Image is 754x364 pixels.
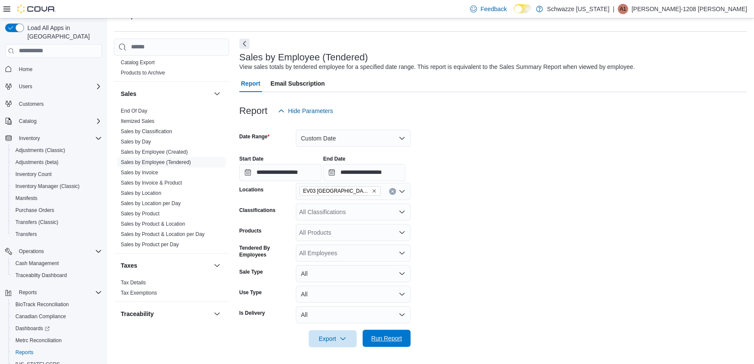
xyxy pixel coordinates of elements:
button: Manifests [9,192,105,204]
span: BioTrack Reconciliation [121,328,174,334]
span: Email Subscription [271,75,325,92]
span: Sales by Classification [121,128,172,135]
span: Manifests [15,195,37,202]
span: Transfers [12,229,102,239]
span: Transfers (Classic) [15,219,58,226]
span: EV03 [GEOGRAPHIC_DATA] [303,187,370,195]
button: Transfers [9,228,105,240]
a: Itemized Sales [121,118,155,124]
span: Sales by Product per Day [121,241,179,248]
label: Tendered By Employees [239,245,292,258]
button: Catalog [15,116,40,126]
button: Next [239,39,250,49]
button: Taxes [212,260,222,271]
span: Sales by Invoice [121,169,158,176]
span: Operations [15,246,102,257]
label: End Date [323,155,346,162]
span: Itemized Sales [121,118,155,125]
span: Cash Management [12,258,102,269]
button: Sales [121,90,210,98]
span: Metrc Reconciliation [15,337,62,344]
a: Dashboards [12,323,53,334]
h3: Taxes [121,261,137,270]
a: Metrc Reconciliation [12,335,65,346]
span: Metrc Reconciliation [12,335,102,346]
span: Reports [12,347,102,358]
button: Open list of options [399,250,405,257]
span: Dashboards [15,325,50,332]
div: Sales [114,106,229,253]
a: Sales by Location [121,190,161,196]
h3: Traceability [121,310,154,318]
span: Reports [15,349,33,356]
a: Manifests [12,193,41,203]
button: Remove EV03 West Central from selection in this group [372,188,377,194]
p: | [613,4,614,14]
span: Cash Management [15,260,59,267]
button: Export [309,330,357,347]
button: Adjustments (Classic) [9,144,105,156]
label: Is Delivery [239,310,265,316]
a: Products to Archive [121,70,165,76]
a: Reports [12,347,37,358]
a: Sales by Product & Location per Day [121,231,205,237]
span: Transfers [15,231,37,238]
button: Operations [2,245,105,257]
label: Sale Type [239,269,263,275]
span: Reports [19,289,37,296]
button: Users [15,81,36,92]
span: Sales by Product [121,210,160,217]
span: Tax Details [121,279,146,286]
span: Transfers (Classic) [12,217,102,227]
a: Sales by Employee (Created) [121,149,188,155]
span: Reports [15,287,102,298]
span: Canadian Compliance [12,311,102,322]
button: Open list of options [399,209,405,215]
a: Inventory Manager (Classic) [12,181,83,191]
button: Inventory Count [9,168,105,180]
button: Inventory [15,133,43,143]
span: Catalog [19,118,36,125]
button: Reports [9,346,105,358]
div: Products [114,57,229,81]
span: Catalog Export [121,59,155,66]
a: Catalog Export [121,60,155,66]
h3: Sales by Employee (Tendered) [239,52,368,63]
a: Dashboards [9,322,105,334]
span: Adjustments (beta) [12,157,102,167]
a: Sales by Invoice & Product [121,180,182,186]
span: Home [19,66,33,73]
button: Home [2,63,105,75]
a: Adjustments (beta) [12,157,62,167]
a: Home [15,64,36,75]
button: Canadian Compliance [9,310,105,322]
span: A1 [620,4,626,14]
input: Dark Mode [514,4,532,13]
button: Customers [2,98,105,110]
a: Customers [15,99,47,109]
span: Feedback [480,5,507,13]
button: Purchase Orders [9,204,105,216]
img: Cova [17,5,56,13]
span: Inventory [15,133,102,143]
span: Export [314,330,352,347]
span: Sales by Location [121,190,161,197]
a: Inventory Count [12,169,55,179]
span: EV03 West Central [299,186,381,196]
span: BioTrack Reconciliation [12,299,102,310]
span: Catalog [15,116,102,126]
button: All [296,286,411,303]
h3: Sales [121,90,137,98]
button: Metrc Reconciliation [9,334,105,346]
span: Sales by Product & Location per Day [121,231,205,238]
a: Sales by Product & Location [121,221,185,227]
span: Inventory Count [15,171,52,178]
a: Transfers (Classic) [12,217,62,227]
a: Sales by Employee (Tendered) [121,159,191,165]
a: Sales by Invoice [121,170,158,176]
span: Customers [19,101,44,107]
span: Adjustments (Classic) [15,147,65,154]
